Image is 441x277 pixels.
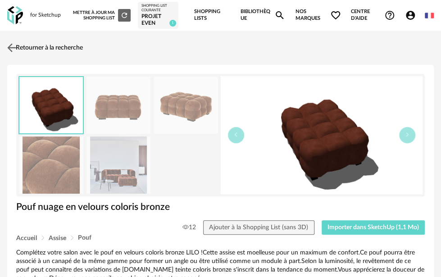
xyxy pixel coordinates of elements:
[49,235,66,241] span: Assise
[73,9,131,22] div: Mettre à jour ma Shopping List
[120,13,128,17] span: Refresh icon
[5,41,18,54] img: svg+xml;base64,PHN2ZyB3aWR0aD0iMjQiIGhlaWdodD0iMjQiIHZpZXdCb3g9IjAgMCAyNCAyNCIgZmlsbD0ibm9uZSIgeG...
[19,77,83,133] img: thumbnail.png
[86,136,151,194] img: pouf-nuage-en-velours-coloris-bronze-1000-0-25-247911_2.jpg
[30,12,61,19] div: for Sketchup
[16,235,37,241] span: Accueil
[86,77,151,134] img: pouf-nuage-en-velours-coloris-bronze-1000-0-25-247911_1.jpg
[182,223,196,232] span: 12
[405,10,416,21] span: Account Circle icon
[274,10,285,21] span: Magnify icon
[384,10,395,21] span: Help Circle Outline icon
[16,235,425,241] div: Breadcrumb
[154,77,218,134] img: pouf-nuage-en-velours-coloris-bronze-1000-0-25-247911_4.jpg
[5,38,83,58] a: Retourner à la recherche
[330,10,341,21] span: Heart Outline icon
[16,201,425,213] h1: Pouf nuage en velours coloris bronze
[7,6,23,25] img: OXP
[141,4,175,27] a: Shopping List courante PROJET EVEN 1
[405,10,420,21] span: Account Circle icon
[209,224,308,231] span: Ajouter à la Shopping List (sans 3D)
[221,76,423,194] img: thumbnail.png
[322,220,425,235] button: Importer dans SketchUp (1,1 Mo)
[203,220,314,235] button: Ajouter à la Shopping List (sans 3D)
[425,11,434,20] img: fr
[327,224,419,231] span: Importer dans SketchUp (1,1 Mo)
[141,13,175,27] div: PROJET EVEN
[19,136,83,194] img: pouf-nuage-en-velours-coloris-bronze-1000-0-25-247911_5.jpg
[169,20,176,27] span: 1
[141,4,175,13] div: Shopping List courante
[351,9,395,22] span: Centre d'aideHelp Circle Outline icon
[78,235,91,241] span: Pouf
